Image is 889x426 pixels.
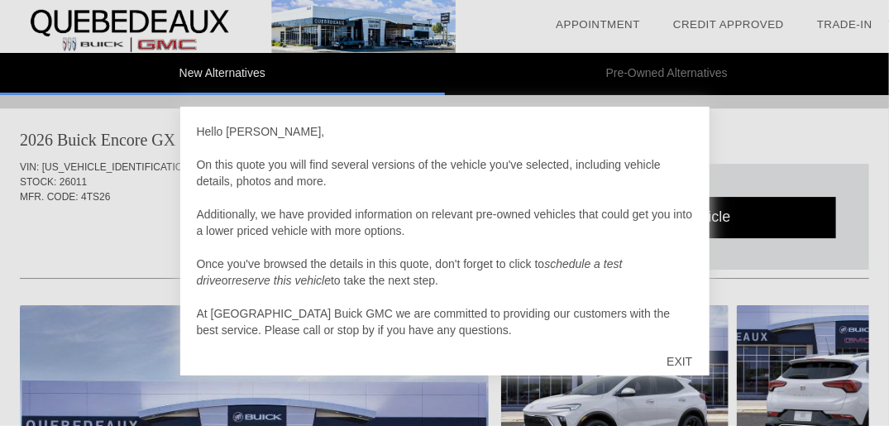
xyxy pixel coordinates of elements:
em: schedule a test drive [197,257,623,287]
div: Hello [PERSON_NAME], On this quote you will find several versions of the vehicle you've selected,... [197,123,693,338]
div: EXIT [650,337,709,386]
a: Appointment [556,18,640,31]
a: Trade-In [817,18,872,31]
a: Credit Approved [673,18,784,31]
em: reserve this vehicle [232,274,331,287]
